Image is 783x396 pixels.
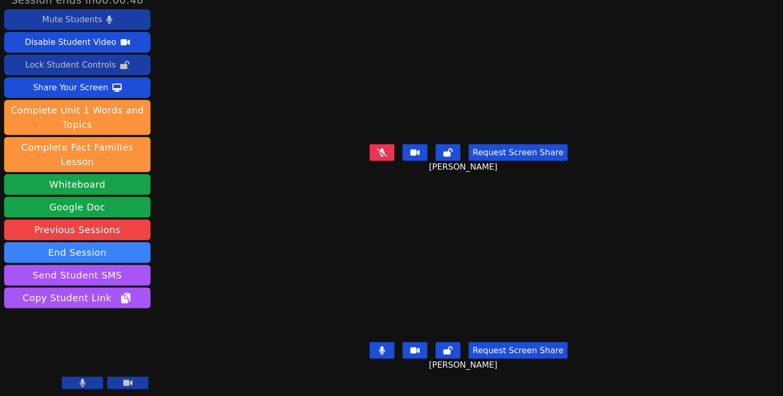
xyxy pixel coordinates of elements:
[4,265,151,286] button: Send Student SMS
[4,55,151,75] button: Lock Student Controls
[4,174,151,195] button: Whiteboard
[469,342,568,359] button: Request Screen Share
[25,34,116,51] div: Disable Student Video
[25,57,116,73] div: Lock Student Controls
[4,77,151,98] button: Share Your Screen
[4,220,151,240] a: Previous Sessions
[4,9,151,30] button: Mute Students
[23,291,132,305] span: Copy Student Link
[4,100,151,135] button: Complete Unit 1 Words and Topics
[4,137,151,172] button: Complete Fact Families Lesson
[4,242,151,263] button: End Session
[4,32,151,53] button: Disable Student Video
[429,359,500,371] span: [PERSON_NAME]
[4,288,151,308] button: Copy Student Link
[33,79,108,96] div: Share Your Screen
[42,11,102,28] div: Mute Students
[469,144,568,161] button: Request Screen Share
[4,197,151,218] a: Google Doc
[429,161,500,173] span: [PERSON_NAME]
